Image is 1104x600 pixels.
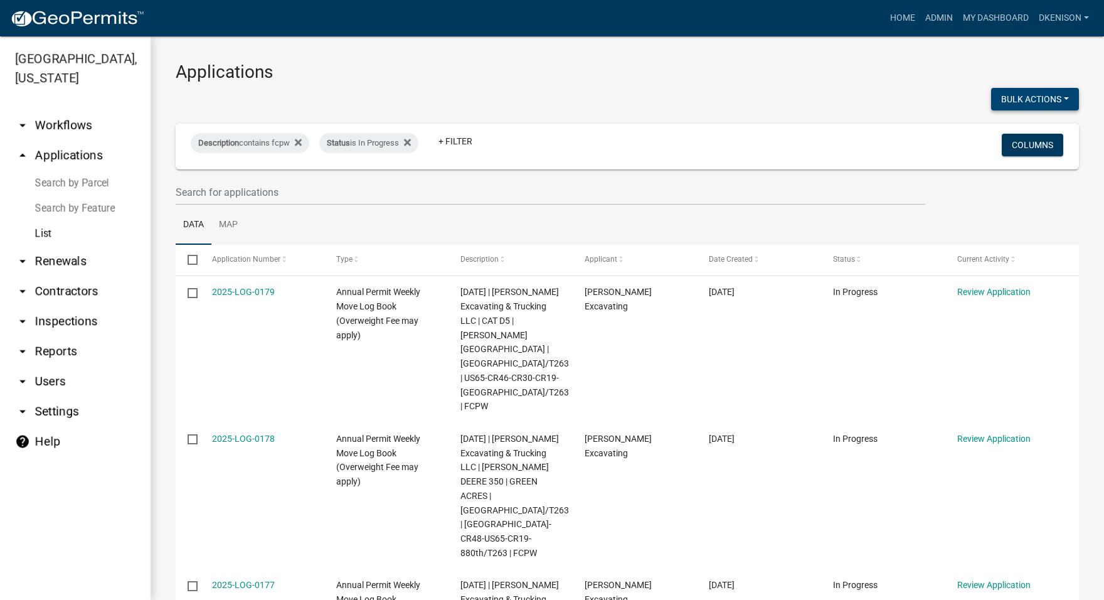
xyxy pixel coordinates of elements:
span: In Progress [833,434,878,444]
input: Search for applications [176,179,925,205]
i: help [15,434,30,449]
a: Map [211,205,245,245]
span: Description [460,255,499,264]
span: Applicant [585,255,617,264]
a: 2025-LOG-0177 [212,580,275,590]
span: Status [833,255,855,264]
span: Status [327,138,350,147]
datatable-header-cell: Applicant [573,245,697,275]
span: Application Number [212,255,280,264]
span: In Progress [833,287,878,297]
span: In Progress [833,580,878,590]
i: arrow_drop_up [15,148,30,163]
a: Review Application [957,580,1031,590]
span: Date Created [709,255,753,264]
datatable-header-cell: Status [821,245,945,275]
span: Description [198,138,239,147]
i: arrow_drop_down [15,254,30,269]
span: Type [336,255,353,264]
button: Columns [1002,134,1063,156]
span: 09/04/2025 | Jensen Excavating & Trucking LLC | CAT D5 | Eberhart ST | 880TH AVE/T263 | US65-CR46... [460,287,569,411]
i: arrow_drop_down [15,314,30,329]
button: Bulk Actions [991,88,1079,110]
span: Jensen Excavating [585,287,652,311]
a: dkenison [1034,6,1094,30]
datatable-header-cell: Type [324,245,448,275]
a: My Dashboard [958,6,1034,30]
span: Current Activity [957,255,1009,264]
span: Jensen Excavating [585,434,652,458]
a: Review Application [957,434,1031,444]
datatable-header-cell: Current Activity [945,245,1069,275]
h3: Applications [176,62,1079,83]
datatable-header-cell: Date Created [697,245,821,275]
i: arrow_drop_down [15,374,30,389]
i: arrow_drop_down [15,344,30,359]
a: Home [885,6,920,30]
span: 09/04/2025 [709,434,735,444]
a: 2025-LOG-0179 [212,287,275,297]
datatable-header-cell: Select [176,245,199,275]
datatable-header-cell: Application Number [199,245,324,275]
span: Annual Permit Weekly Move Log Book (Overweight Fee may apply) [336,434,420,486]
datatable-header-cell: Description [449,245,573,275]
span: 09/04/2025 | Jensen Excavating & Trucking LLC | JOHN DEERE 350 | GREEN ACRES | 880TH AVE/T263 | E... [460,434,569,558]
a: Data [176,205,211,245]
div: contains fcpw [191,133,309,153]
i: arrow_drop_down [15,118,30,133]
a: Review Application [957,287,1031,297]
i: arrow_drop_down [15,284,30,299]
span: Annual Permit Weekly Move Log Book (Overweight Fee may apply) [336,287,420,340]
span: 09/04/2025 [709,287,735,297]
a: 2025-LOG-0178 [212,434,275,444]
i: arrow_drop_down [15,404,30,419]
a: + Filter [428,130,482,153]
div: is In Progress [319,133,418,153]
a: Admin [920,6,958,30]
span: 09/04/2025 [709,580,735,590]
